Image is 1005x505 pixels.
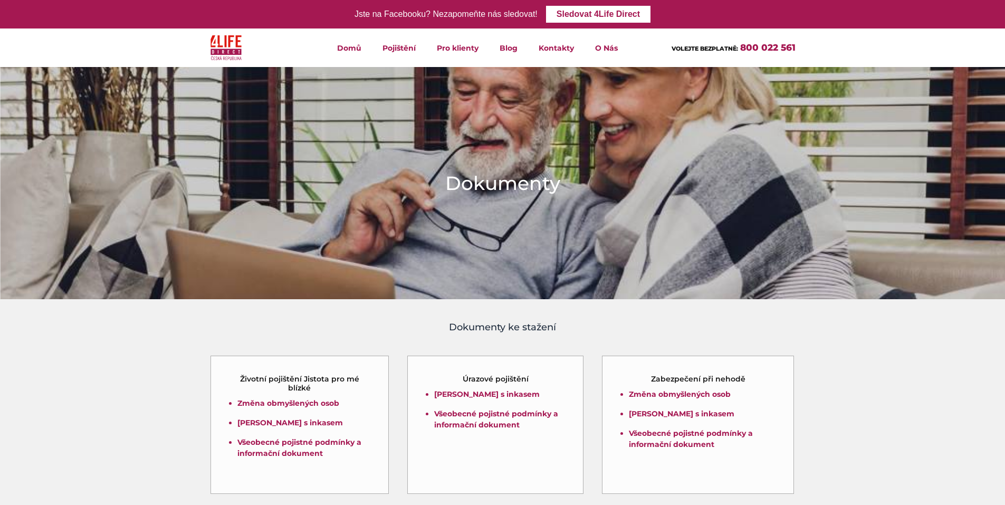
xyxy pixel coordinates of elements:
[210,33,242,63] img: 4Life Direct Česká republika logo
[629,389,731,399] a: Změna obmyšlených osob
[629,409,734,418] a: [PERSON_NAME] s inkasem
[434,409,558,430] a: Všeobecné pojistné podmínky a informační dokument
[237,398,339,408] a: Změna obmyšlených osob
[434,389,540,399] a: [PERSON_NAME] s inkasem
[355,7,538,22] div: Jste na Facebooku? Nezapomeňte nás sledovat!
[528,28,585,67] a: Kontakty
[463,375,529,384] h5: Úrazové pojištění
[327,28,372,67] a: Domů
[210,320,796,335] h4: Dokumenty ke stažení
[546,6,650,23] a: Sledovat 4Life Direct
[672,45,738,52] span: VOLEJTE BEZPLATNĚ:
[629,428,753,449] a: Všeobecné pojistné podmínky a informační dokument
[489,28,528,67] a: Blog
[740,42,796,53] a: 800 022 561
[651,375,745,384] h5: Zabezpečení při nehodě
[237,437,361,458] a: Všeobecné pojistné podmínky a informační dokument
[229,375,370,393] h5: Životní pojištění Jistota pro mé blízké
[445,170,560,196] h1: Dokumenty
[237,418,343,427] a: [PERSON_NAME] s inkasem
